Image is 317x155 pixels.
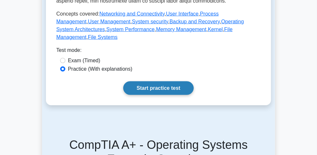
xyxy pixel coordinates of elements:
[156,27,207,32] a: Memory Management
[88,19,131,24] a: User Management
[166,11,198,17] a: User Interface
[123,81,193,95] a: Start practice test
[68,65,132,73] label: Practice (With explanations)
[106,27,155,32] a: System Performance
[99,11,165,17] a: Networking and Connectivity
[88,34,118,40] a: File Systems
[169,19,220,24] a: Backup and Recovery
[56,10,261,41] p: Concepts covered: , , , , , , , , , , ,
[68,57,100,65] label: Exam (Timed)
[56,46,261,57] div: Test mode:
[132,19,168,24] a: System security
[208,27,223,32] a: Kernel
